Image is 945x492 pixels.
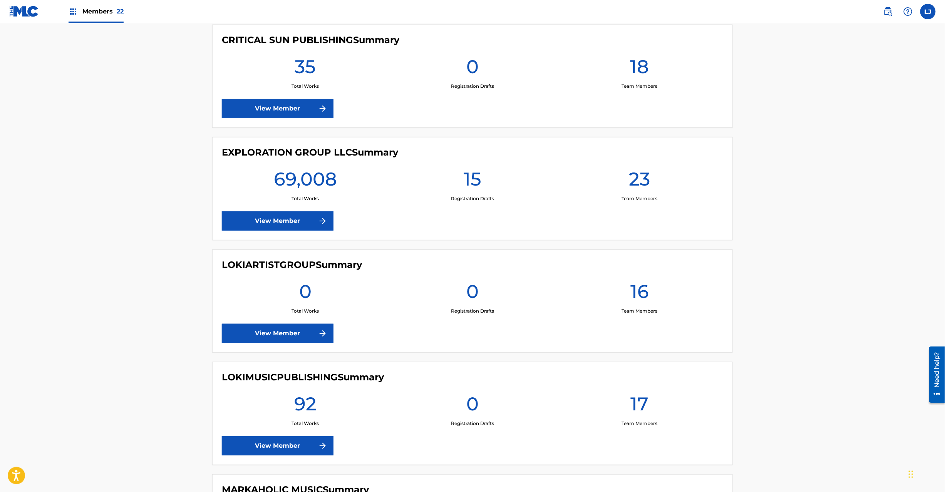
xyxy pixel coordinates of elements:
h1: 17 [630,392,648,420]
img: f7272a7cc735f4ea7f67.svg [318,216,327,226]
h1: 15 [464,167,481,195]
iframe: Resource Center [923,344,945,406]
h1: 16 [630,280,649,308]
a: View Member [222,324,333,343]
a: Public Search [880,4,896,19]
p: Team Members [622,83,657,90]
h4: EXPLORATION GROUP LLC [222,147,398,158]
p: Registration Drafts [451,83,494,90]
img: MLC Logo [9,6,39,17]
p: Total Works [292,83,319,90]
a: View Member [222,436,333,455]
div: Drag [909,463,913,486]
h1: 23 [629,167,650,195]
iframe: Chat Widget [906,455,945,492]
img: search [883,7,893,16]
h4: LOKIMUSICPUBLISHING [222,372,384,383]
div: User Menu [920,4,936,19]
h1: 92 [294,392,317,420]
p: Team Members [622,195,657,202]
span: 22 [117,8,124,15]
p: Total Works [292,195,319,202]
h4: CRITICAL SUN PUBLISHING [222,34,399,46]
img: Top Rightsholders [69,7,78,16]
p: Registration Drafts [451,308,494,315]
p: Team Members [622,420,657,427]
h1: 18 [630,55,649,83]
img: help [903,7,913,16]
p: Registration Drafts [451,420,494,427]
p: Team Members [622,308,657,315]
h1: 0 [466,280,479,308]
h1: 69,008 [274,167,337,195]
h1: 0 [466,55,479,83]
img: f7272a7cc735f4ea7f67.svg [318,104,327,113]
img: f7272a7cc735f4ea7f67.svg [318,329,327,338]
p: Registration Drafts [451,195,494,202]
span: Members [82,7,124,16]
h4: LOKIARTISTGROUP [222,259,362,271]
a: View Member [222,211,333,231]
div: Help [900,4,916,19]
p: Total Works [292,420,319,427]
h1: 35 [295,55,316,83]
h1: 0 [466,392,479,420]
p: Total Works [292,308,319,315]
img: f7272a7cc735f4ea7f67.svg [318,441,327,450]
a: View Member [222,99,333,118]
h1: 0 [299,280,312,308]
